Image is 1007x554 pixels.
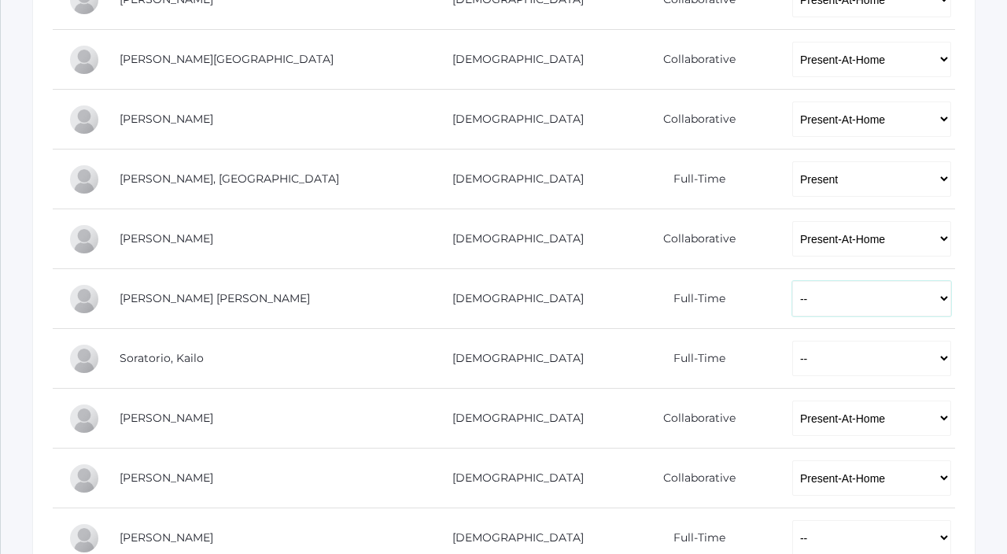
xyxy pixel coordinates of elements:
[120,351,204,365] a: Soratorio, Kailo
[68,164,100,195] div: Siena Mikhail
[610,389,776,449] td: Collaborative
[68,343,100,375] div: Kailo Soratorio
[120,172,339,186] a: [PERSON_NAME], [GEOGRAPHIC_DATA]
[414,269,610,329] td: [DEMOGRAPHIC_DATA]
[68,223,100,255] div: Vincent Scrudato
[414,329,610,389] td: [DEMOGRAPHIC_DATA]
[68,104,100,135] div: Cole McCollum
[414,30,610,90] td: [DEMOGRAPHIC_DATA]
[120,231,213,246] a: [PERSON_NAME]
[610,269,776,329] td: Full-Time
[610,150,776,209] td: Full-Time
[120,291,310,305] a: [PERSON_NAME] [PERSON_NAME]
[414,150,610,209] td: [DEMOGRAPHIC_DATA]
[414,90,610,150] td: [DEMOGRAPHIC_DATA]
[414,449,610,508] td: [DEMOGRAPHIC_DATA]
[610,30,776,90] td: Collaborative
[120,411,213,425] a: [PERSON_NAME]
[414,389,610,449] td: [DEMOGRAPHIC_DATA]
[610,209,776,269] td: Collaborative
[610,449,776,508] td: Collaborative
[414,209,610,269] td: [DEMOGRAPHIC_DATA]
[120,112,213,126] a: [PERSON_NAME]
[610,329,776,389] td: Full-Time
[120,471,213,485] a: [PERSON_NAME]
[610,90,776,150] td: Collaborative
[68,44,100,76] div: Savannah Maurer
[120,52,334,66] a: [PERSON_NAME][GEOGRAPHIC_DATA]
[68,283,100,315] div: Ian Serafini Pozzi
[68,463,100,494] div: Maxwell Tourje
[68,403,100,434] div: Hadley Sponseller
[68,523,100,554] div: Elias Zacharia
[120,530,213,545] a: [PERSON_NAME]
